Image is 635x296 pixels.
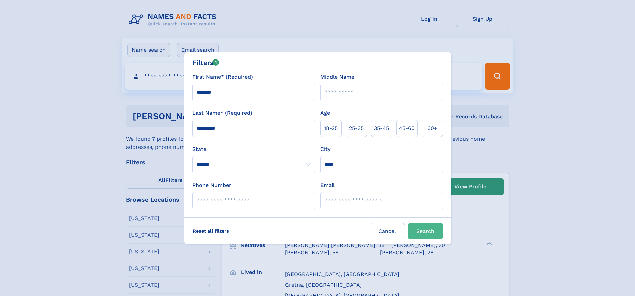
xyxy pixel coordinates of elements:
label: First Name* (Required) [192,73,253,81]
span: 35‑45 [374,124,389,132]
label: State [192,145,315,153]
button: Search [408,223,443,239]
span: 18‑25 [324,124,338,132]
label: Email [320,181,335,189]
label: Age [320,109,330,117]
label: Cancel [370,223,405,239]
label: Reset all filters [188,223,233,239]
label: Last Name* (Required) [192,109,252,117]
span: 60+ [427,124,437,132]
span: 45‑60 [399,124,415,132]
label: City [320,145,330,153]
label: Middle Name [320,73,354,81]
label: Phone Number [192,181,231,189]
span: 25‑35 [349,124,364,132]
div: Filters [192,58,219,68]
